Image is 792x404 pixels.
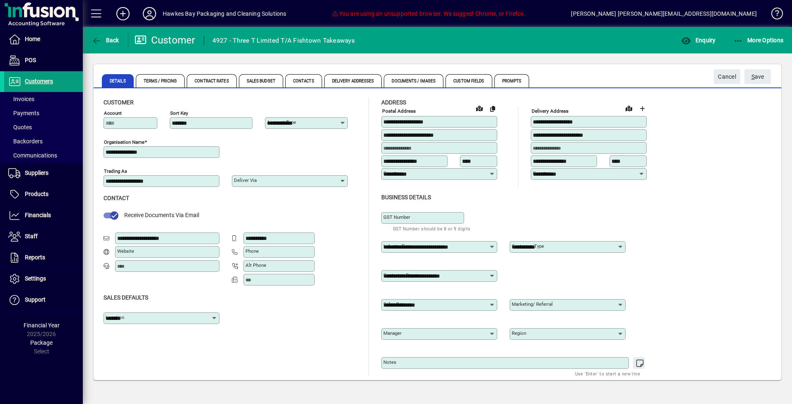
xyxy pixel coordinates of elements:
[25,296,46,303] span: Support
[731,33,786,48] button: More Options
[25,254,45,261] span: Reports
[117,248,134,254] mat-label: Website
[4,205,83,226] a: Financials
[383,330,402,336] mat-label: Manager
[381,194,431,201] span: Business details
[267,119,296,125] mat-label: Account Type
[4,226,83,247] a: Staff
[25,212,51,218] span: Financials
[494,74,530,87] span: Prompts
[124,212,199,218] span: Receive Documents Via Email
[246,262,266,268] mat-label: Alt Phone
[246,248,259,254] mat-label: Phone
[571,7,757,20] div: [PERSON_NAME] [PERSON_NAME][EMAIL_ADDRESS][DOMAIN_NAME]
[102,74,134,87] span: Details
[163,7,286,20] div: Hawkes Bay Packaging and Cleaning Solutions
[4,148,83,162] a: Communications
[714,69,740,84] button: Cancel
[285,74,322,87] span: Contacts
[765,2,782,29] a: Knowledge Base
[89,33,121,48] button: Back
[4,290,83,310] a: Support
[136,6,163,21] button: Profile
[575,369,640,378] mat-hint: Use 'Enter' to start a new line
[187,74,236,87] span: Contract Rates
[679,33,717,48] button: Enquiry
[106,314,124,320] mat-label: Location
[533,170,549,176] mat-label: Country
[8,152,57,159] span: Communications
[25,275,46,282] span: Settings
[4,247,83,268] a: Reports
[751,73,755,80] span: S
[8,138,43,145] span: Backorders
[8,96,34,102] span: Invoices
[486,102,499,115] button: Copy to Delivery address
[4,163,83,184] a: Suppliers
[25,191,48,197] span: Products
[751,70,764,84] span: ave
[91,37,119,44] span: Back
[4,29,83,50] a: Home
[4,134,83,148] a: Backorders
[473,102,486,115] a: View on map
[384,74,443,87] span: Documents / Images
[104,99,134,106] span: Customer
[104,110,122,116] mat-label: Account
[170,110,188,116] mat-label: Sort key
[383,170,400,176] mat-label: Country
[4,269,83,289] a: Settings
[383,272,419,278] mat-label: Customer group
[512,243,544,249] mat-label: Customer type
[383,301,404,307] mat-label: Sales rep
[393,224,471,233] mat-hint: GST Number should be 8 or 9 digits
[30,339,53,346] span: Package
[239,74,283,87] span: Sales Budget
[110,6,136,21] button: Add
[25,36,40,42] span: Home
[636,102,649,115] button: Choose address
[136,74,185,87] span: Terms / Pricing
[512,330,526,336] mat-label: Region
[4,184,83,205] a: Products
[8,110,39,116] span: Payments
[104,168,127,174] mat-label: Trading as
[381,99,406,106] span: Address
[25,57,36,63] span: POS
[8,124,32,131] span: Quotes
[733,37,784,44] span: More Options
[104,195,129,201] span: Contact
[83,33,128,48] app-page-header-button: Back
[25,233,38,239] span: Staff
[718,70,736,84] span: Cancel
[383,359,396,365] mat-label: Notes
[332,10,525,17] span: You are using an unsupported browser. We suggest Chrome, or Firefox.
[25,169,48,176] span: Suppliers
[234,177,257,183] mat-label: Deliver via
[383,243,412,249] mat-label: Industry type
[4,50,83,71] a: POS
[4,106,83,120] a: Payments
[681,37,715,44] span: Enquiry
[445,74,492,87] span: Custom Fields
[212,34,355,47] div: 4927 - Three T Limited T/A Fishtown Takeaways
[24,322,60,329] span: Financial Year
[4,92,83,106] a: Invoices
[383,214,410,220] mat-label: GST Number
[622,102,636,115] a: View on map
[104,139,144,145] mat-label: Organisation name
[744,69,771,84] button: Save
[4,120,83,134] a: Quotes
[135,34,195,47] div: Customer
[104,294,148,301] span: Sales defaults
[25,78,53,85] span: Customers
[324,74,382,87] span: Delivery Addresses
[512,301,553,307] mat-label: Marketing/ Referral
